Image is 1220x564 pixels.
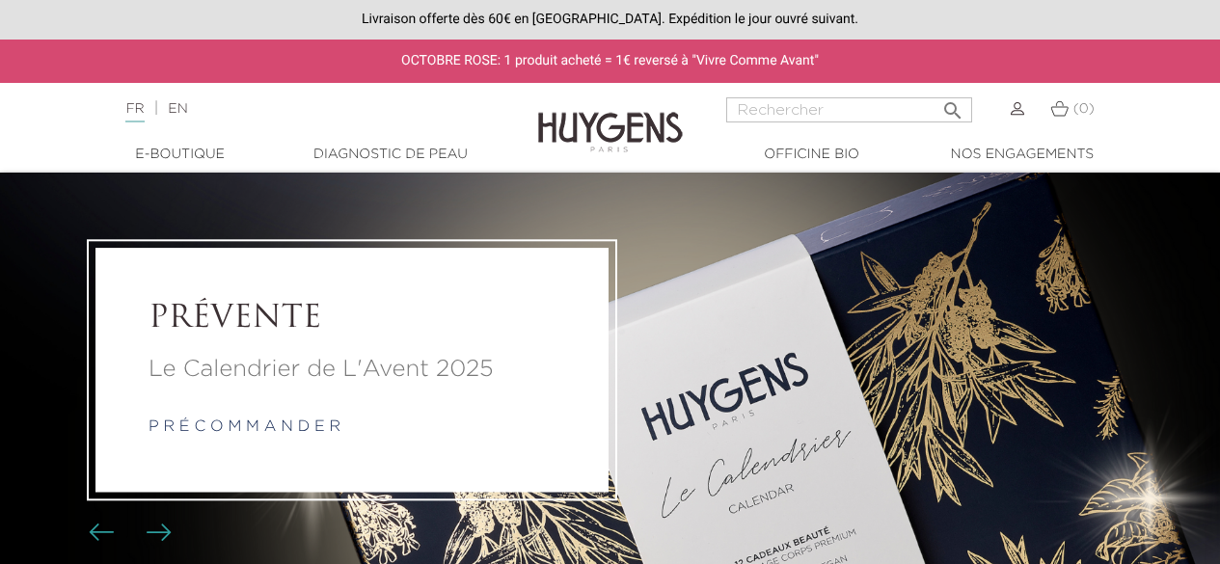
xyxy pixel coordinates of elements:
div: | [116,97,494,121]
a: Le Calendrier de L'Avent 2025 [149,352,556,387]
a: FR [125,102,144,122]
a: E-Boutique [84,145,277,165]
div: Boutons du carrousel [96,519,159,548]
a: Nos engagements [926,145,1119,165]
i:  [941,94,964,117]
span: (0) [1073,102,1095,116]
img: Huygens [538,81,683,155]
a: p r é c o m m a n d e r [149,419,340,435]
input: Rechercher [726,97,972,122]
a: PRÉVENTE [149,301,556,337]
a: EN [168,102,187,116]
a: Officine Bio [716,145,908,165]
a: Diagnostic de peau [294,145,487,165]
button:  [935,92,970,118]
